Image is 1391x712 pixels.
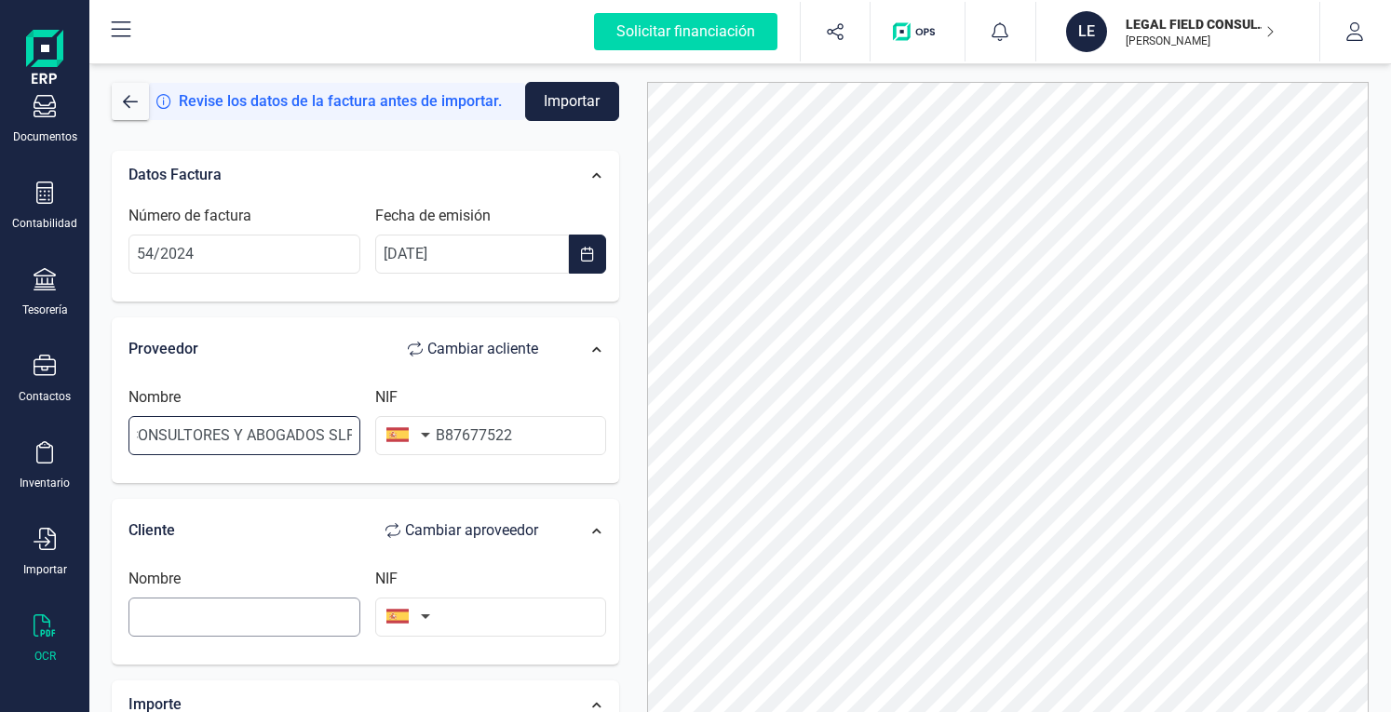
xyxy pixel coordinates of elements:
[1126,15,1275,34] p: LEGAL FIELD CONSULTORES Y ABOGADOS SLP
[893,22,942,41] img: Logo de OPS
[128,330,557,368] div: Proveedor
[12,216,77,231] div: Contabilidad
[594,13,777,50] div: Solicitar financiación
[1059,2,1297,61] button: LELEGAL FIELD CONSULTORES Y ABOGADOS SLP[PERSON_NAME]
[19,389,71,404] div: Contactos
[389,330,557,368] button: Cambiar acliente
[128,568,181,590] label: Nombre
[23,562,67,577] div: Importar
[1126,34,1275,48] p: [PERSON_NAME]
[375,386,398,409] label: NIF
[882,2,953,61] button: Logo de OPS
[179,90,502,113] span: Revise los datos de la factura antes de importar.
[525,82,619,121] button: Importar
[128,512,557,549] div: Cliente
[13,129,77,144] div: Documentos
[119,154,566,195] div: Datos Factura
[128,386,181,409] label: Nombre
[128,205,251,227] label: Número de factura
[427,338,538,360] span: Cambiar a cliente
[20,476,70,490] div: Inventario
[34,649,56,664] div: OCR
[22,302,68,317] div: Tesorería
[1066,11,1107,52] div: LE
[375,205,491,227] label: Fecha de emisión
[26,30,63,89] img: Logo Finanedi
[375,568,398,590] label: NIF
[572,2,800,61] button: Solicitar financiación
[405,519,538,542] span: Cambiar a proveedor
[367,512,557,549] button: Cambiar aproveedor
